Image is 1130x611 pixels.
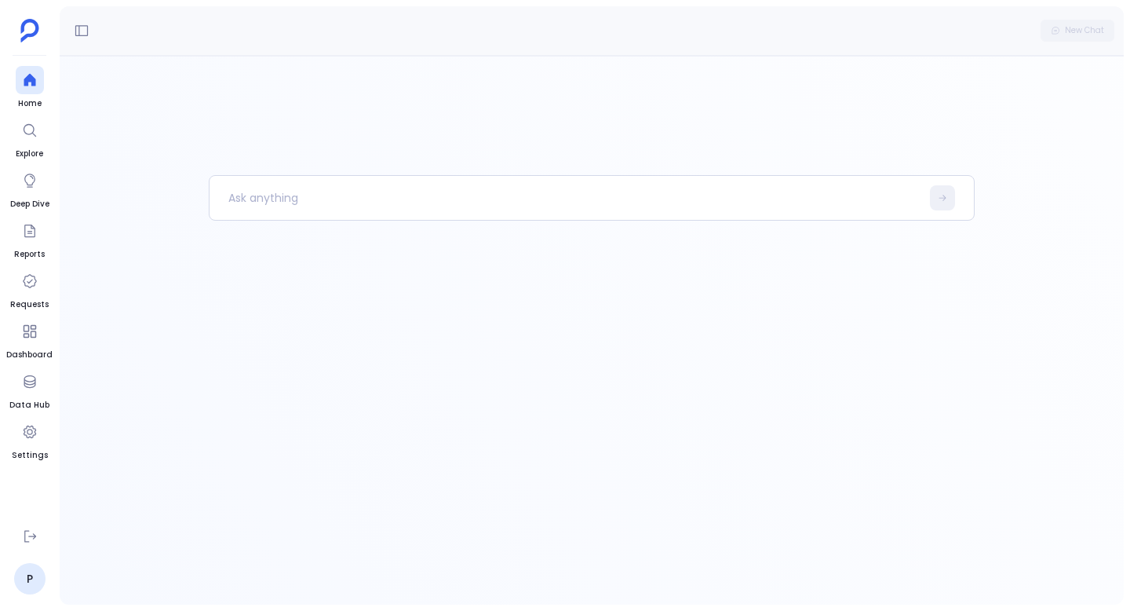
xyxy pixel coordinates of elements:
a: Dashboard [6,317,53,361]
a: Reports [14,217,45,261]
a: Deep Dive [10,166,49,210]
a: Data Hub [9,368,49,412]
span: Home [16,97,44,110]
a: Explore [16,116,44,160]
span: Dashboard [6,349,53,361]
span: Requests [10,298,49,311]
a: Settings [12,418,48,462]
span: Reports [14,248,45,261]
span: Data Hub [9,399,49,412]
span: Explore [16,148,44,160]
a: Home [16,66,44,110]
span: Settings [12,449,48,462]
img: petavue logo [20,19,39,42]
a: Requests [10,267,49,311]
span: Deep Dive [10,198,49,210]
a: P [14,563,46,595]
